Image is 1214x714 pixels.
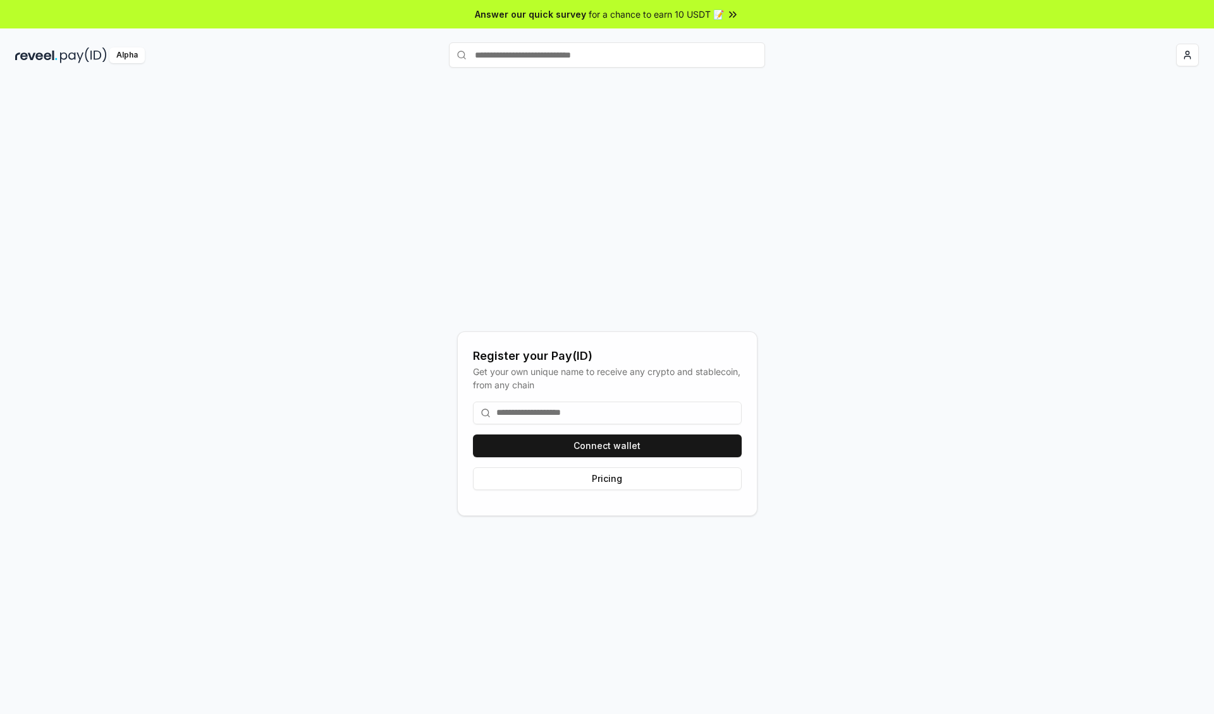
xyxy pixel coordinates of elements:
img: reveel_dark [15,47,58,63]
div: Alpha [109,47,145,63]
span: Answer our quick survey [475,8,586,21]
img: pay_id [60,47,107,63]
div: Get your own unique name to receive any crypto and stablecoin, from any chain [473,365,742,391]
button: Pricing [473,467,742,490]
button: Connect wallet [473,434,742,457]
span: for a chance to earn 10 USDT 📝 [589,8,724,21]
div: Register your Pay(ID) [473,347,742,365]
